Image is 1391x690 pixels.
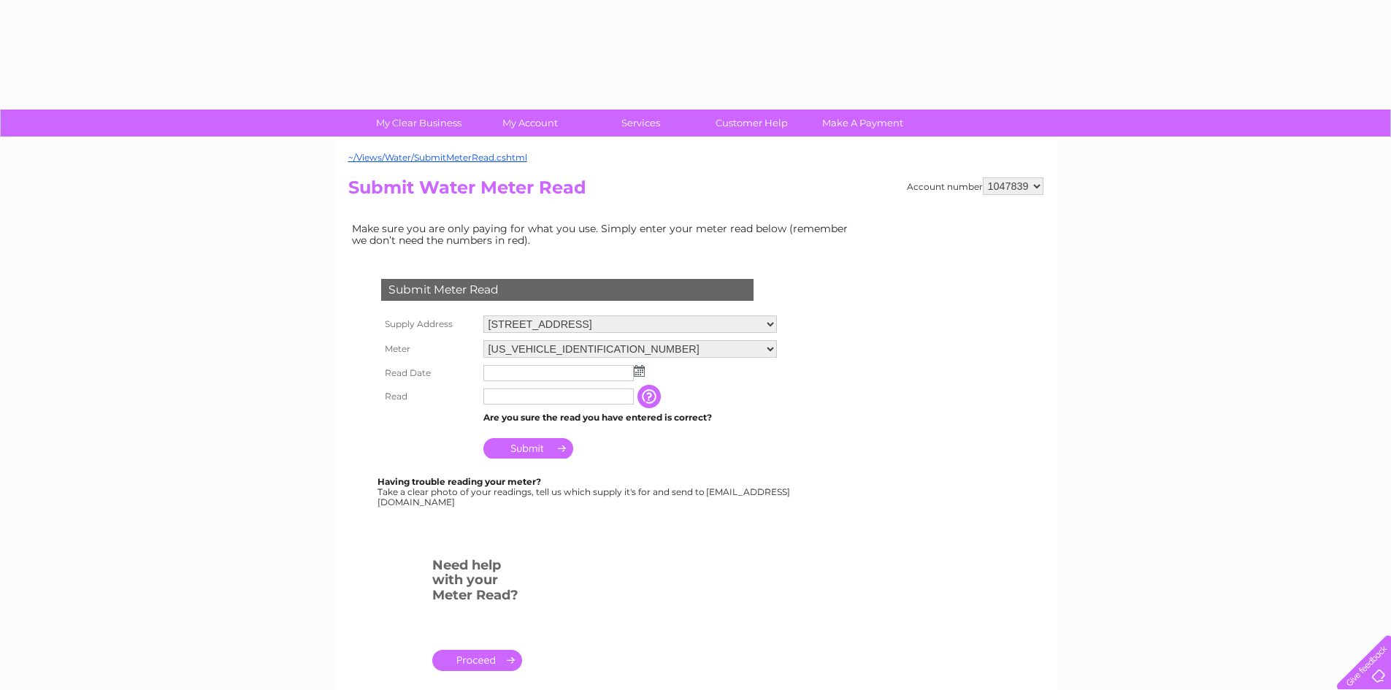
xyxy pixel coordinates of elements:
[348,152,527,163] a: ~/Views/Water/SubmitMeterRead.cshtml
[348,219,859,250] td: Make sure you are only paying for what you use. Simply enter your meter read below (remember we d...
[348,177,1043,205] h2: Submit Water Meter Read
[634,365,645,377] img: ...
[432,650,522,671] a: .
[378,476,541,487] b: Having trouble reading your meter?
[480,408,781,427] td: Are you sure the read you have entered is correct?
[691,110,812,137] a: Customer Help
[378,337,480,361] th: Meter
[470,110,590,137] a: My Account
[907,177,1043,195] div: Account number
[580,110,701,137] a: Services
[432,555,522,610] h3: Need help with your Meter Read?
[378,312,480,337] th: Supply Address
[359,110,479,137] a: My Clear Business
[381,279,754,301] div: Submit Meter Read
[378,385,480,408] th: Read
[483,438,573,459] input: Submit
[378,477,792,507] div: Take a clear photo of your readings, tell us which supply it's for and send to [EMAIL_ADDRESS][DO...
[378,361,480,385] th: Read Date
[637,385,664,408] input: Information
[802,110,923,137] a: Make A Payment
